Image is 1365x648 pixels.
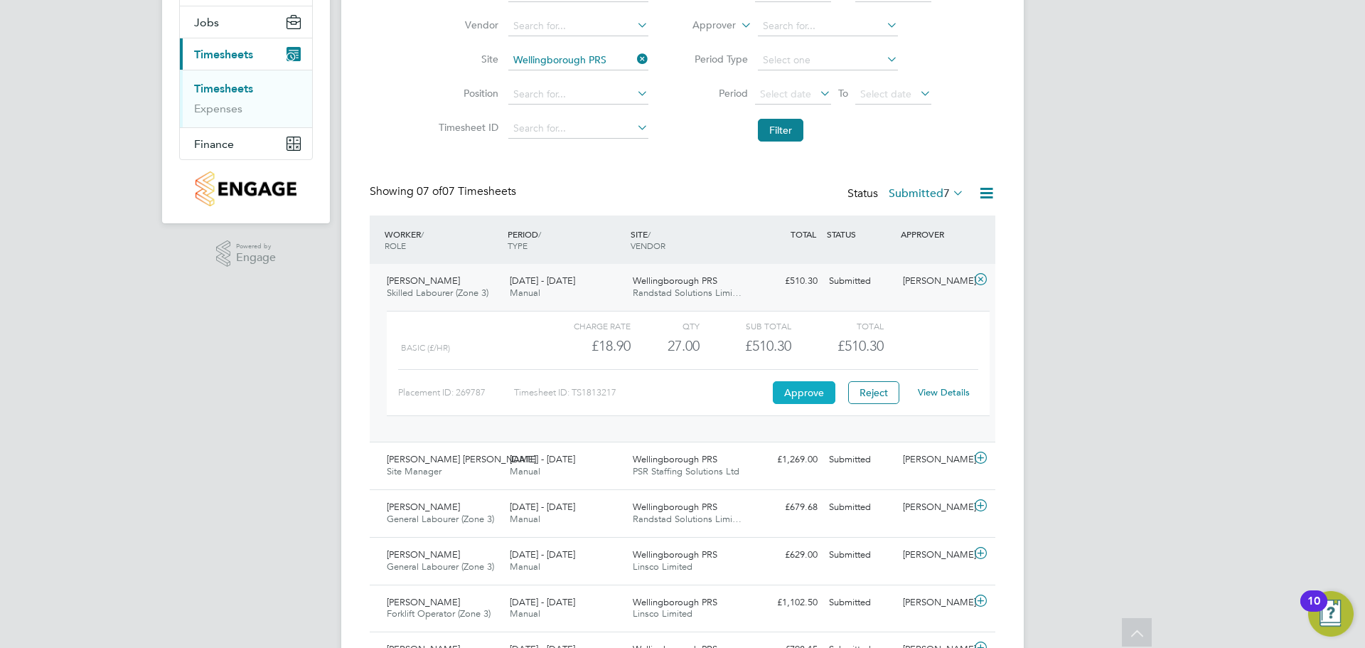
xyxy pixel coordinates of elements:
[387,501,460,513] span: [PERSON_NAME]
[760,87,811,100] span: Select date
[749,591,823,615] div: £1,102.50
[434,121,498,134] label: Timesheet ID
[401,343,450,353] span: Basic (£/HR)
[633,275,717,287] span: Wellingborough PRS
[434,87,498,100] label: Position
[180,128,312,159] button: Finance
[847,184,967,204] div: Status
[633,561,692,573] span: Linsco Limited
[631,334,700,358] div: 27.00
[387,561,494,573] span: General Labourer (Zone 3)
[387,596,460,608] span: [PERSON_NAME]
[508,16,648,36] input: Search for...
[236,240,276,253] span: Powered by
[194,48,253,61] span: Timesheets
[823,591,897,615] div: Submitted
[514,381,769,404] div: Timesheet ID: TS1813217
[180,6,312,38] button: Jobs
[508,51,648,70] input: Search for...
[897,448,971,472] div: [PERSON_NAME]
[672,18,736,33] label: Approver
[216,240,277,267] a: Powered byEngage
[897,543,971,567] div: [PERSON_NAME]
[236,252,276,264] span: Engage
[538,228,541,240] span: /
[633,513,742,525] span: Randstad Solutions Limi…
[633,501,717,513] span: Wellingborough PRS
[791,228,816,240] span: TOTAL
[508,85,648,105] input: Search for...
[510,453,575,465] span: [DATE] - [DATE]
[510,287,540,299] span: Manual
[510,548,575,561] span: [DATE] - [DATE]
[417,184,516,198] span: 07 Timesheets
[837,337,884,354] span: £510.30
[834,84,852,102] span: To
[773,381,835,404] button: Approve
[370,184,519,199] div: Showing
[504,221,627,258] div: PERIOD
[648,228,651,240] span: /
[1307,601,1320,620] div: 10
[684,53,748,65] label: Period Type
[180,38,312,70] button: Timesheets
[510,596,575,608] span: [DATE] - [DATE]
[539,334,631,358] div: £18.90
[633,548,717,561] span: Wellingborough PRS
[889,186,964,201] label: Submitted
[510,561,540,573] span: Manual
[758,16,898,36] input: Search for...
[180,70,312,127] div: Timesheets
[749,270,823,293] div: £510.30
[823,543,897,567] div: Submitted
[823,221,897,247] div: STATUS
[943,186,950,201] span: 7
[508,240,528,251] span: TYPE
[434,18,498,31] label: Vendor
[897,496,971,519] div: [PERSON_NAME]
[758,51,898,70] input: Select one
[897,591,971,615] div: [PERSON_NAME]
[387,607,491,620] span: Forklift Operator (Zone 3)
[387,513,494,525] span: General Labourer (Zone 3)
[749,448,823,472] div: £1,269.00
[421,228,424,240] span: /
[196,171,296,206] img: countryside-properties-logo-retina.png
[860,87,911,100] span: Select date
[700,334,791,358] div: £510.30
[194,82,253,95] a: Timesheets
[1308,591,1354,637] button: Open Resource Center, 10 new notifications
[194,16,219,29] span: Jobs
[387,465,441,477] span: Site Manager
[179,171,313,206] a: Go to home page
[387,453,536,465] span: [PERSON_NAME] [PERSON_NAME]
[510,465,540,477] span: Manual
[897,270,971,293] div: [PERSON_NAME]
[848,381,899,404] button: Reject
[684,87,748,100] label: Period
[387,275,460,287] span: [PERSON_NAME]
[823,496,897,519] div: Submitted
[387,287,488,299] span: Skilled Labourer (Zone 3)
[508,119,648,139] input: Search for...
[918,386,970,398] a: View Details
[194,137,234,151] span: Finance
[631,317,700,334] div: QTY
[633,607,692,620] span: Linsco Limited
[398,381,514,404] div: Placement ID: 269787
[700,317,791,334] div: Sub Total
[627,221,750,258] div: SITE
[823,448,897,472] div: Submitted
[758,119,803,142] button: Filter
[381,221,504,258] div: WORKER
[417,184,442,198] span: 07 of
[897,221,971,247] div: APPROVER
[633,453,717,465] span: Wellingborough PRS
[749,543,823,567] div: £629.00
[791,317,883,334] div: Total
[385,240,406,251] span: ROLE
[510,607,540,620] span: Manual
[194,102,242,115] a: Expenses
[633,596,717,608] span: Wellingborough PRS
[510,501,575,513] span: [DATE] - [DATE]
